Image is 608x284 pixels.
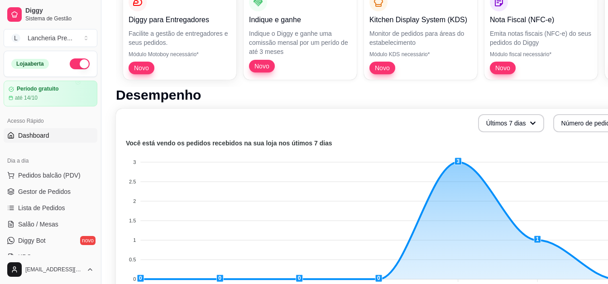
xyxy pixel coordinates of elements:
div: Dia a dia [4,154,97,168]
span: Novo [371,63,393,72]
p: Facilite a gestão de entregadores e seus pedidos. [129,29,231,47]
button: Pedidos balcão (PDV) [4,168,97,183]
p: Indique e ganhe [249,14,351,25]
a: KDS [4,250,97,264]
button: Alterar Status [70,58,90,69]
span: Lista de Pedidos [18,203,65,212]
span: Novo [130,63,153,72]
button: Select a team [4,29,97,47]
p: Indique o Diggy e ganhe uma comissão mensal por um perído de até 3 meses [249,29,351,56]
div: Loja aberta [11,59,49,69]
span: Dashboard [18,131,49,140]
a: Lista de Pedidos [4,201,97,215]
p: Emita notas fiscais (NFC-e) do seus pedidos do Diggy [490,29,592,47]
p: Módulo KDS necessário* [369,51,472,58]
button: Últimos 7 dias [478,114,544,132]
p: Módulo fiscal necessário* [490,51,592,58]
span: Novo [492,63,514,72]
tspan: 3 [133,159,136,165]
a: Período gratuitoaté 14/10 [4,81,97,106]
span: Pedidos balcão (PDV) [18,171,81,180]
span: Salão / Mesas [18,220,58,229]
a: DiggySistema de Gestão [4,4,97,25]
span: Novo [251,62,273,71]
span: Diggy Bot [18,236,46,245]
article: Período gratuito [17,86,59,92]
button: [EMAIL_ADDRESS][DOMAIN_NAME] [4,259,97,280]
div: Lancheria Pre ... [28,34,72,43]
span: Sistema de Gestão [25,15,94,22]
a: Gestor de Pedidos [4,184,97,199]
p: Diggy para Entregadores [129,14,231,25]
text: Você está vendo os pedidos recebidos na sua loja nos útimos 7 dias [126,140,332,147]
tspan: 1.5 [129,218,136,223]
tspan: 1 [133,237,136,243]
a: Diggy Botnovo [4,233,97,248]
span: Gestor de Pedidos [18,187,71,196]
a: Dashboard [4,128,97,143]
a: Salão / Mesas [4,217,97,231]
span: L [11,34,20,43]
tspan: 0 [133,276,136,282]
tspan: 0.5 [129,257,136,262]
tspan: 2 [133,198,136,204]
article: até 14/10 [15,94,38,101]
span: KDS [18,252,31,261]
p: Kitchen Display System (KDS) [369,14,472,25]
span: Diggy [25,7,94,15]
p: Nota Fiscal (NFC-e) [490,14,592,25]
span: [EMAIL_ADDRESS][DOMAIN_NAME] [25,266,83,273]
div: Acesso Rápido [4,114,97,128]
p: Módulo Motoboy necessário* [129,51,231,58]
tspan: 2.5 [129,179,136,184]
p: Monitor de pedidos para áreas do estabelecimento [369,29,472,47]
